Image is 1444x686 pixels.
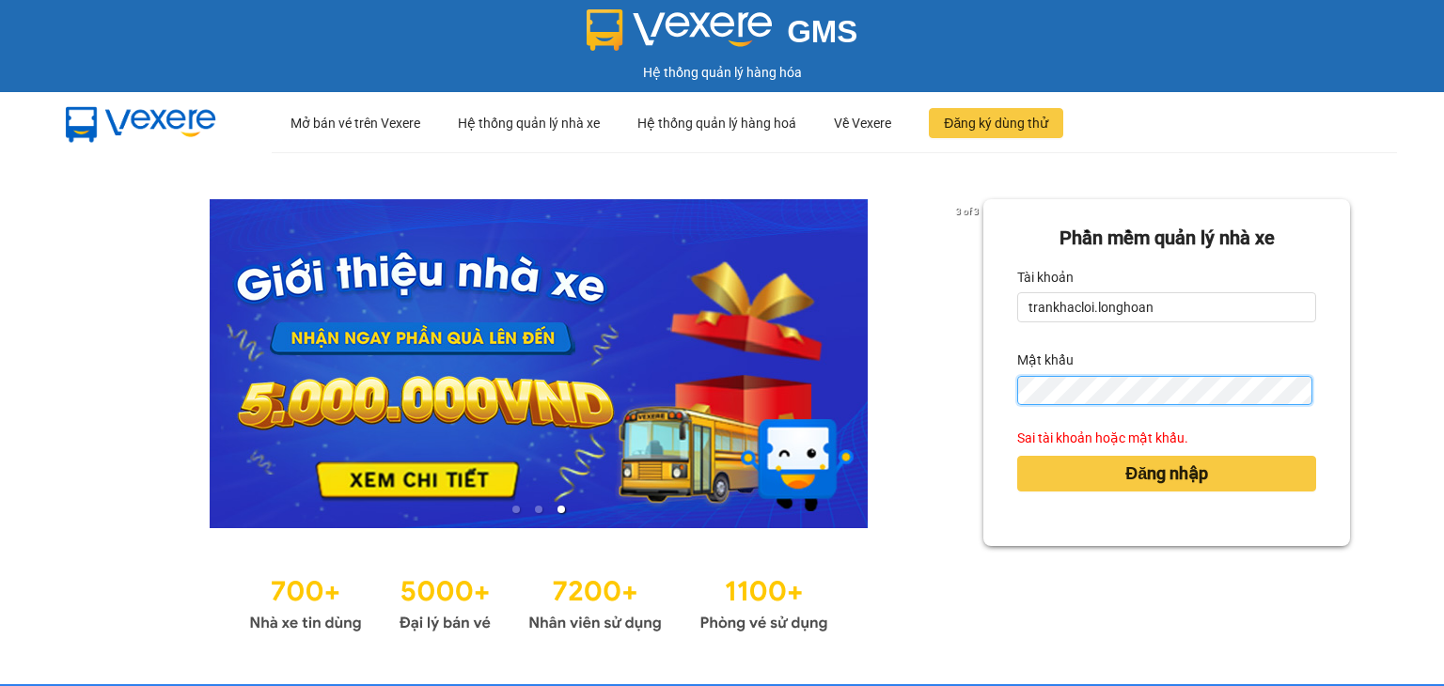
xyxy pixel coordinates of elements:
img: mbUUG5Q.png [47,92,235,154]
button: previous slide / item [94,199,120,528]
span: GMS [787,14,857,49]
button: next slide / item [957,199,983,528]
li: slide item 3 [557,506,565,513]
li: slide item 2 [535,506,542,513]
div: Mở bán vé trên Vexere [290,93,420,153]
div: Về Vexere [834,93,891,153]
div: Phần mềm quản lý nhà xe [1017,224,1316,253]
span: Đăng ký dùng thử [944,113,1048,133]
input: Tài khoản [1017,292,1316,322]
button: Đăng nhập [1017,456,1316,491]
span: Đăng nhập [1125,460,1208,487]
div: Hệ thống quản lý hàng hóa [5,62,1439,83]
label: Mật khẩu [1017,345,1074,375]
div: Sai tài khoản hoặc mật khẩu. [1017,428,1316,448]
input: Mật khẩu [1017,376,1311,406]
div: Hệ thống quản lý hàng hoá [637,93,796,153]
a: GMS [587,28,858,43]
img: logo 2 [587,9,773,51]
label: Tài khoản [1017,262,1074,292]
img: Statistics.png [249,566,828,637]
li: slide item 1 [512,506,520,513]
button: Đăng ký dùng thử [929,108,1063,138]
div: Hệ thống quản lý nhà xe [458,93,600,153]
p: 3 of 3 [950,199,983,224]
